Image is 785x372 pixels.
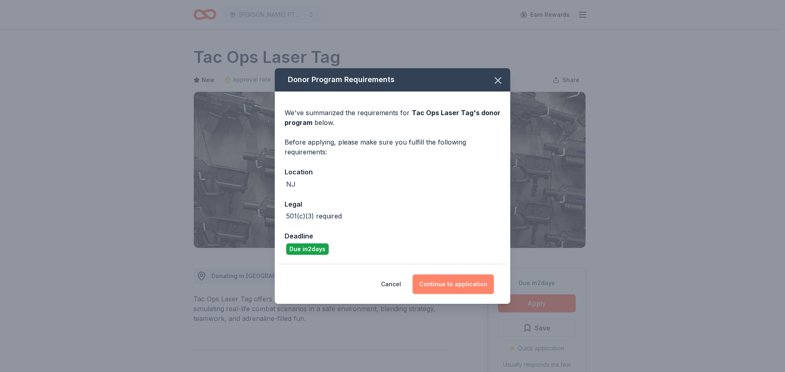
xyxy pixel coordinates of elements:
div: Deadline [285,231,500,241]
button: Continue to application [413,274,494,294]
div: Legal [285,199,500,209]
div: Due in 2 days [286,243,329,255]
div: Donor Program Requirements [275,68,510,91]
div: NJ [286,179,296,189]
div: We've summarized the requirements for below. [285,108,500,127]
button: Cancel [381,274,401,294]
div: 501(c)(3) required [286,211,342,221]
div: Location [285,167,500,177]
div: Before applying, please make sure you fulfill the following requirements: [285,137,500,157]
